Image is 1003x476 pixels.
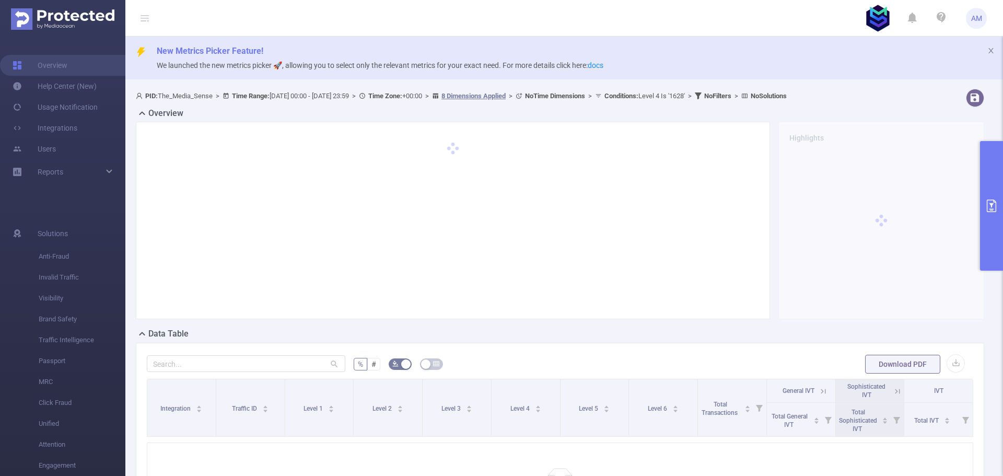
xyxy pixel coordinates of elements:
[358,360,363,368] span: %
[196,404,202,410] div: Sort
[422,92,432,100] span: >
[510,405,531,412] span: Level 4
[579,405,600,412] span: Level 5
[604,408,610,411] i: icon: caret-down
[604,404,610,407] i: icon: caret-up
[433,361,439,367] i: icon: table
[368,92,402,100] b: Time Zone:
[136,92,787,100] span: The_Media_Sense [DATE] 00:00 - [DATE] 23:59 +00:00
[329,408,334,411] i: icon: caret-down
[157,61,603,69] span: We launched the new metrics picker 🚀, allowing you to select only the relevant metrics for your e...
[731,92,741,100] span: >
[673,404,679,407] i: icon: caret-up
[263,404,269,407] i: icon: caret-up
[813,416,820,422] div: Sort
[196,404,202,407] i: icon: caret-up
[13,55,67,76] a: Overview
[604,92,685,100] span: Level 4 Is '1628'
[882,416,888,419] i: icon: caret-up
[329,404,334,407] i: icon: caret-up
[39,351,125,371] span: Passport
[987,45,995,56] button: icon: close
[525,92,585,100] b: No Time Dimensions
[889,403,904,436] i: Filter menu
[349,92,359,100] span: >
[38,223,68,244] span: Solutions
[839,409,877,433] span: Total Sophisticated IVT
[744,404,750,407] i: icon: caret-up
[944,416,950,422] div: Sort
[944,416,950,419] i: icon: caret-up
[672,404,679,410] div: Sort
[39,288,125,309] span: Visibility
[585,92,595,100] span: >
[39,246,125,267] span: Anti-Fraud
[11,8,114,30] img: Protected Media
[685,92,695,100] span: >
[145,92,158,100] b: PID:
[958,403,973,436] i: Filter menu
[535,404,541,410] div: Sort
[39,392,125,413] span: Click Fraud
[506,92,516,100] span: >
[466,404,472,407] i: icon: caret-up
[38,168,63,176] span: Reports
[136,47,146,57] i: icon: thunderbolt
[398,404,403,407] i: icon: caret-up
[466,408,472,411] i: icon: caret-down
[13,138,56,159] a: Users
[39,413,125,434] span: Unified
[882,416,888,422] div: Sort
[304,405,324,412] span: Level 1
[263,408,269,411] i: icon: caret-down
[13,97,98,118] a: Usage Notification
[38,161,63,182] a: Reports
[148,328,189,340] h2: Data Table
[148,107,183,120] h2: Overview
[971,8,982,29] span: AM
[588,61,603,69] a: docs
[783,387,814,394] span: General IVT
[39,267,125,288] span: Invalid Traffic
[371,360,376,368] span: #
[752,379,766,436] i: Filter menu
[147,355,345,372] input: Search...
[813,416,819,419] i: icon: caret-up
[604,92,638,100] b: Conditions :
[751,92,787,100] b: No Solutions
[232,92,270,100] b: Time Range:
[466,404,472,410] div: Sort
[603,404,610,410] div: Sort
[392,361,399,367] i: icon: bg-colors
[702,401,739,416] span: Total Transactions
[398,408,403,411] i: icon: caret-down
[441,92,506,100] u: 8 Dimensions Applied
[213,92,223,100] span: >
[865,355,940,374] button: Download PDF
[39,455,125,476] span: Engagement
[744,404,751,410] div: Sort
[328,404,334,410] div: Sort
[232,405,259,412] span: Traffic ID
[372,405,393,412] span: Level 2
[821,403,835,436] i: Filter menu
[39,309,125,330] span: Brand Safety
[13,76,97,97] a: Help Center (New)
[160,405,192,412] span: Integration
[704,92,731,100] b: No Filters
[813,420,819,423] i: icon: caret-down
[39,434,125,455] span: Attention
[847,383,885,399] span: Sophisticated IVT
[934,387,943,394] span: IVT
[13,118,77,138] a: Integrations
[987,47,995,54] i: icon: close
[944,420,950,423] i: icon: caret-down
[39,371,125,392] span: MRC
[882,420,888,423] i: icon: caret-down
[157,46,263,56] span: New Metrics Picker Feature!
[744,408,750,411] i: icon: caret-down
[262,404,269,410] div: Sort
[196,408,202,411] i: icon: caret-down
[673,408,679,411] i: icon: caret-down
[535,404,541,407] i: icon: caret-up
